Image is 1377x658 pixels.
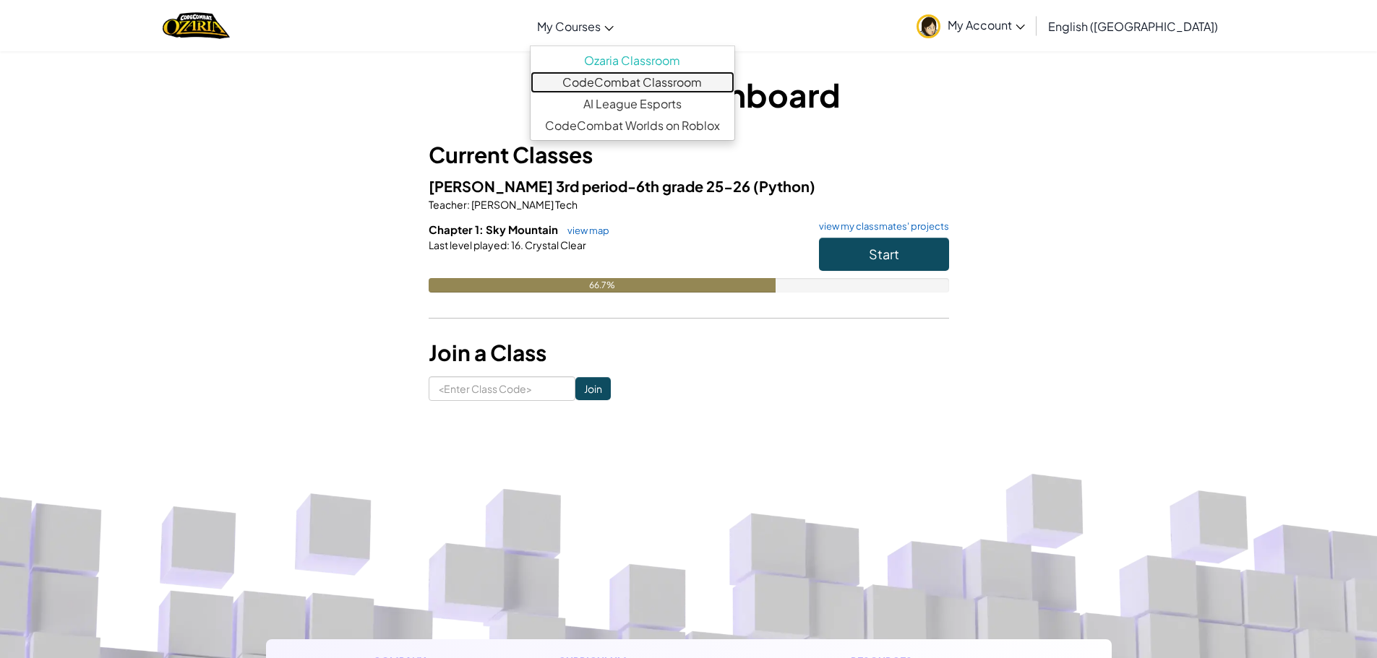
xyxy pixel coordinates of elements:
[753,177,815,195] span: (Python)
[531,50,734,72] a: Ozaria Classroom
[537,19,601,34] span: My Courses
[429,376,575,401] input: <Enter Class Code>
[531,115,734,137] a: CodeCombat Worlds on Roblox
[510,238,523,251] span: 16.
[917,14,940,38] img: avatar
[575,377,611,400] input: Join
[531,93,734,115] a: AI League Esports
[531,72,734,93] a: CodeCombat Classroom
[812,222,949,231] a: view my classmates' projects
[429,139,949,171] h3: Current Classes
[429,337,949,369] h3: Join a Class
[429,198,467,211] span: Teacher
[163,11,230,40] a: Ozaria by CodeCombat logo
[948,17,1025,33] span: My Account
[523,238,586,251] span: Crystal Clear
[560,225,609,236] a: view map
[1041,7,1225,46] a: English ([GEOGRAPHIC_DATA])
[470,198,578,211] span: [PERSON_NAME] Tech
[530,7,621,46] a: My Courses
[429,238,507,251] span: Last level played
[429,222,560,236] span: Chapter 1: Sky Mountain
[429,177,753,195] span: [PERSON_NAME] 3rd period-6th grade 25-26
[1048,19,1218,34] span: English ([GEOGRAPHIC_DATA])
[819,238,949,271] button: Start
[909,3,1032,48] a: My Account
[163,11,230,40] img: Home
[429,72,949,117] h1: Student Dashboard
[507,238,510,251] span: :
[467,198,470,211] span: :
[429,278,776,293] div: 66.7%
[869,246,899,262] span: Start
